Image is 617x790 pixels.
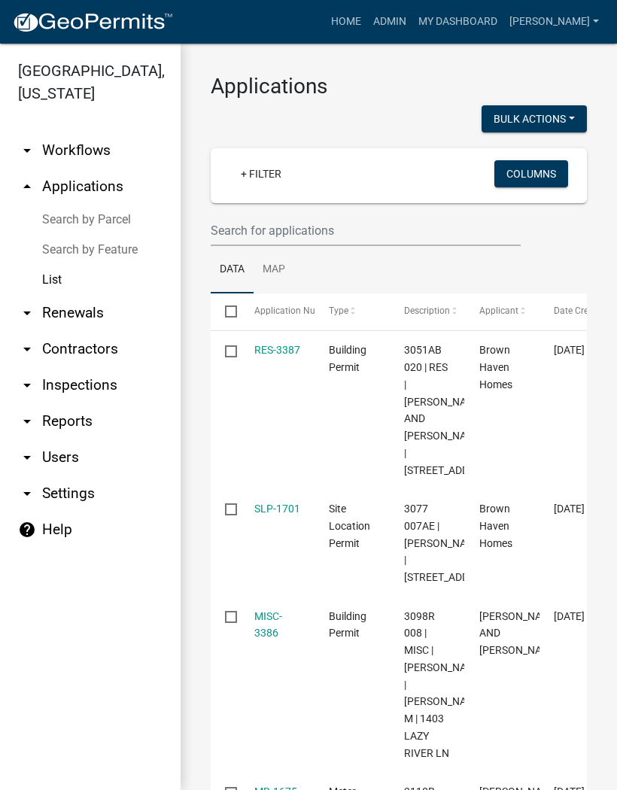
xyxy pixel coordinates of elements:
[404,344,497,476] span: 3051AB 020 | RES | MELISSA AND JOSEPH SHERROW | 664 ROARING FORKS LN
[404,503,497,583] span: 3077 007AE | GRANT NIXON | 280 COOK DR
[503,8,605,36] a: [PERSON_NAME]
[18,340,36,358] i: arrow_drop_down
[211,74,587,99] h3: Applications
[329,344,366,373] span: Building Permit
[254,246,294,294] a: Map
[329,305,348,316] span: Type
[18,178,36,196] i: arrow_drop_up
[315,293,390,330] datatable-header-cell: Type
[18,141,36,160] i: arrow_drop_down
[482,105,587,132] button: Bulk Actions
[554,344,585,356] span: 08/11/2025
[464,293,539,330] datatable-header-cell: Applicant
[211,293,239,330] datatable-header-cell: Select
[254,305,336,316] span: Application Number
[18,412,36,430] i: arrow_drop_down
[554,503,585,515] span: 08/11/2025
[211,246,254,294] a: Data
[479,610,560,657] span: GAYLAIN AND MURRAY FIFE
[412,8,503,36] a: My Dashboard
[554,610,585,622] span: 08/11/2025
[479,344,512,390] span: Brown Haven Homes
[554,305,606,316] span: Date Created
[18,304,36,322] i: arrow_drop_down
[404,305,450,316] span: Description
[18,376,36,394] i: arrow_drop_down
[479,305,518,316] span: Applicant
[18,485,36,503] i: arrow_drop_down
[494,160,568,187] button: Columns
[211,215,521,246] input: Search for applications
[404,610,485,759] span: 3098R 008 | MISC | MURRAY C FIFE | FIFE GAYLAIN M | 1403 LAZY RIVER LN
[367,8,412,36] a: Admin
[390,293,465,330] datatable-header-cell: Description
[479,503,512,549] span: Brown Haven Homes
[18,448,36,466] i: arrow_drop_down
[254,610,282,640] a: MISC-3386
[329,610,366,640] span: Building Permit
[18,521,36,539] i: help
[229,160,293,187] a: + Filter
[325,8,367,36] a: Home
[329,503,370,549] span: Site Location Permit
[239,293,315,330] datatable-header-cell: Application Number
[254,503,300,515] a: SLP-1701
[539,293,615,330] datatable-header-cell: Date Created
[254,344,300,356] a: RES-3387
